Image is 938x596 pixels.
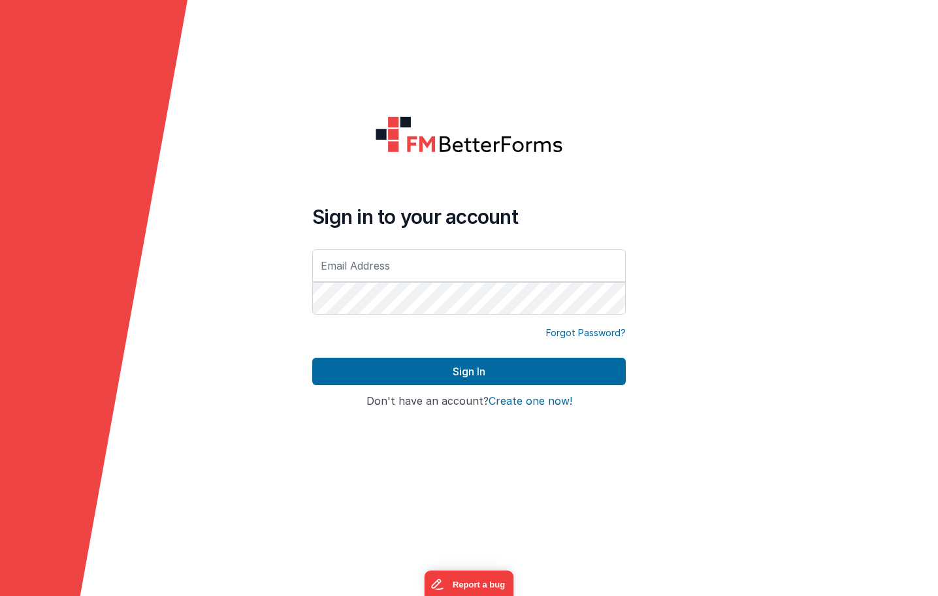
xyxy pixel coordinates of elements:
button: Create one now! [489,396,572,407]
a: Forgot Password? [546,326,626,339]
input: Email Address [312,249,626,282]
h4: Sign in to your account [312,205,626,228]
button: Sign In [312,358,626,385]
h4: Don't have an account? [312,396,626,407]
